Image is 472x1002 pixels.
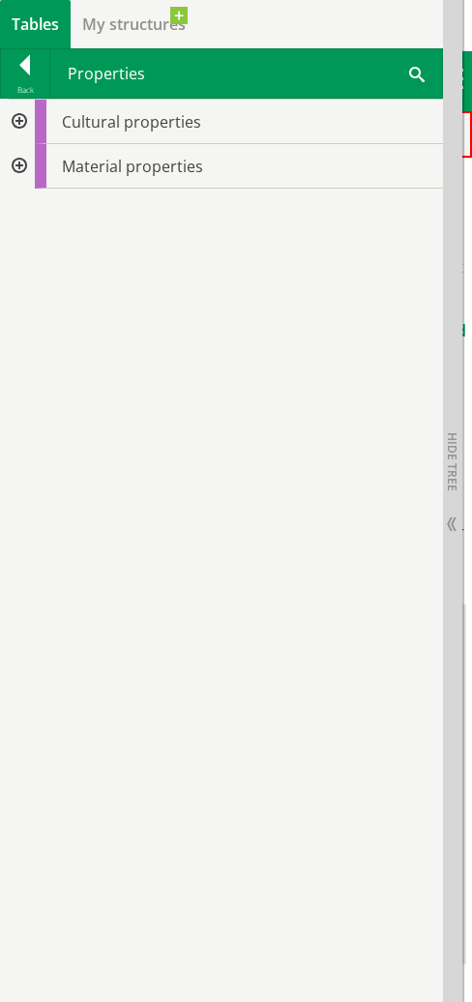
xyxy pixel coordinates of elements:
[409,63,425,83] span: Search within table
[50,49,442,98] div: Properties
[444,432,460,491] span: Hide tree
[1,82,49,98] div: Back
[62,111,201,133] span: Cultural properties
[62,156,203,177] span: Material properties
